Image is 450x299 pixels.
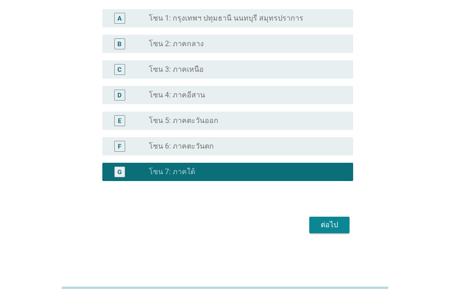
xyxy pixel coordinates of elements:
[117,65,122,75] div: C
[149,91,205,100] label: โซน 4: ภาคอีสาน
[118,142,122,151] div: F
[317,219,342,230] div: ต่อไป
[117,91,122,100] div: D
[149,116,218,125] label: โซน 5: ภาคตะวันออก
[118,116,122,126] div: E
[149,167,195,176] label: โซน 7: ภาคใต้
[117,14,122,23] div: A
[149,65,204,74] label: โซน 3: ภาคเหนือ
[149,142,214,151] label: โซน 6: ภาคตะวันตก
[149,39,204,48] label: โซน 2: ภาคกลาง
[117,167,122,177] div: G
[309,217,349,233] button: ต่อไป
[149,14,303,23] label: โซน 1: กรุงเทพฯ ปทุมธานี นนทบุรี สมุทรปราการ
[117,39,122,49] div: B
